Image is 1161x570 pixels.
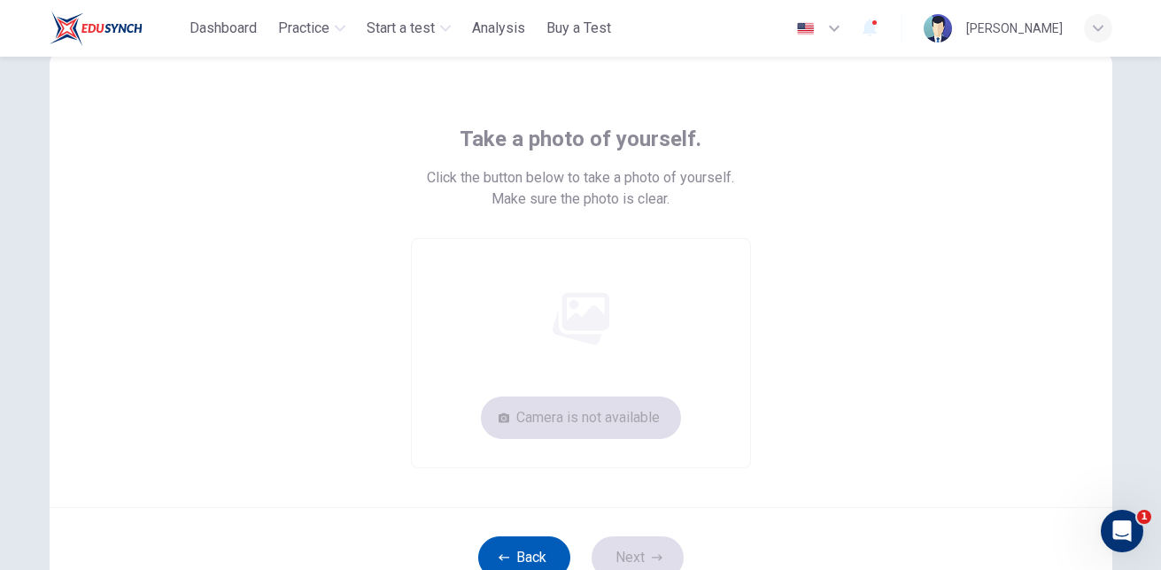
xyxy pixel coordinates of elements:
iframe: Intercom live chat [1101,510,1143,552]
button: Analysis [465,12,532,44]
span: Buy a Test [546,18,611,39]
img: en [794,22,817,35]
button: Practice [271,12,352,44]
span: Make sure the photo is clear. [491,189,670,210]
span: Analysis [472,18,525,39]
span: Take a photo of yourself. [460,125,701,153]
span: Dashboard [190,18,257,39]
div: [PERSON_NAME] [966,18,1063,39]
a: ELTC logo [50,11,183,46]
button: Start a test [360,12,458,44]
img: Profile picture [924,14,952,42]
span: Click the button below to take a photo of yourself. [427,167,734,189]
button: Dashboard [182,12,264,44]
span: Practice [278,18,329,39]
span: Start a test [367,18,435,39]
span: 1 [1137,510,1151,524]
img: ELTC logo [50,11,143,46]
button: Buy a Test [539,12,618,44]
